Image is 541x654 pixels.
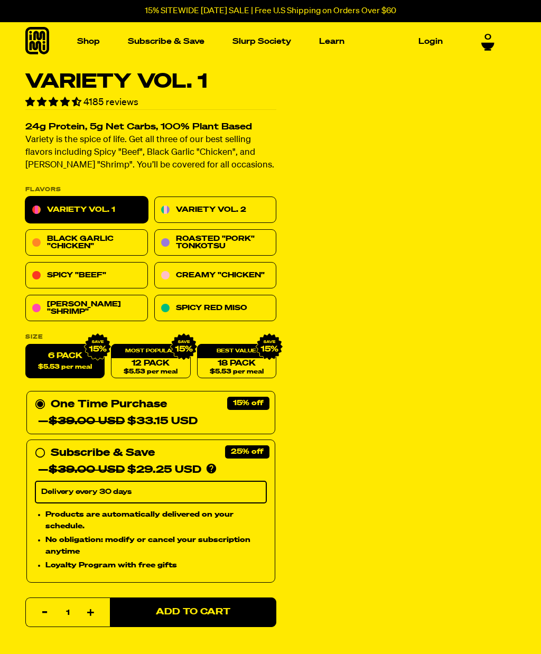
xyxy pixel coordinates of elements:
a: Shop [73,33,104,50]
a: Learn [315,33,349,50]
a: Roasted "Pork" Tonkotsu [154,230,277,256]
p: 15% SITEWIDE [DATE] SALE | Free U.S Shipping on Orders Over $60 [145,6,396,16]
nav: Main navigation [73,22,447,61]
a: Spicy Red Miso [154,295,277,322]
input: quantity [32,598,104,628]
div: Subscribe & Save [51,445,155,462]
button: Add to Cart [110,597,276,627]
img: IMG_9632.png [170,333,197,361]
label: 6 Pack [25,344,105,379]
div: One Time Purchase [35,396,267,430]
p: Flavors [25,187,276,193]
a: 0 [481,31,495,49]
span: $5.53 per meal [124,369,178,376]
img: IMG_9632.png [256,333,283,361]
a: Black Garlic "Chicken" [25,230,148,256]
a: Subscribe & Save [124,33,209,50]
span: $5.53 per meal [210,369,264,376]
a: Creamy "Chicken" [154,263,277,289]
span: 0 [484,31,491,40]
li: Loyalty Program with free gifts [45,560,267,572]
a: Spicy "Beef" [25,263,148,289]
a: [PERSON_NAME] "Shrimp" [25,295,148,322]
li: Products are automatically delivered on your schedule. [45,509,267,532]
label: Size [25,334,276,340]
p: Variety is the spice of life. Get all three of our best selling flavors including Spicy "Beef", B... [25,134,276,172]
a: 12 Pack$5.53 per meal [111,344,190,379]
a: Slurp Society [228,33,295,50]
span: Add to Cart [156,608,230,616]
a: Login [414,33,447,50]
span: $5.53 per meal [38,364,92,371]
img: IMG_9632.png [84,333,111,361]
span: 4.55 stars [25,98,83,107]
del: $39.00 USD [49,416,125,427]
h2: 24g Protein, 5g Net Carbs, 100% Plant Based [25,123,276,132]
div: — $33.15 USD [38,413,198,430]
select: Subscribe & Save —$39.00 USD$29.25 USD Products are automatically delivered on your schedule. No ... [35,481,267,503]
div: — $29.25 USD [38,462,201,479]
a: 18 Pack$5.53 per meal [197,344,276,379]
del: $39.00 USD [49,465,125,475]
li: No obligation: modify or cancel your subscription anytime [45,534,267,558]
span: 4185 reviews [83,98,138,107]
h1: Variety Vol. 1 [25,72,276,92]
a: Variety Vol. 1 [25,197,148,223]
a: Variety Vol. 2 [154,197,277,223]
